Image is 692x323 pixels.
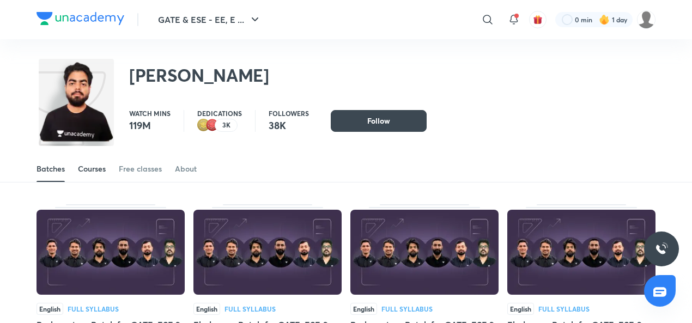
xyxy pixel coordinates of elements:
span: English [350,303,377,315]
img: ttu [655,242,668,255]
div: Batches [37,163,65,174]
img: Thumbnail [507,210,655,295]
img: Thumbnail [193,210,342,295]
img: educator badge2 [197,119,210,132]
img: sawan Patel [637,10,655,29]
p: Dedications [197,110,242,117]
button: Follow [331,110,427,132]
p: 3K [222,121,230,129]
img: educator badge1 [206,119,219,132]
p: Watch mins [129,110,171,117]
span: English [37,303,63,315]
button: avatar [529,11,547,28]
img: Company Logo [37,12,124,25]
p: 119M [129,119,171,132]
p: Followers [269,110,309,117]
span: English [507,303,534,315]
div: Full Syllabus [538,306,590,312]
img: Thumbnail [350,210,499,295]
span: English [193,303,220,315]
img: class [39,61,114,142]
a: About [175,156,197,182]
div: About [175,163,197,174]
a: Free classes [119,156,162,182]
img: avatar [533,15,543,25]
div: Full Syllabus [381,306,433,312]
a: Company Logo [37,12,124,28]
img: Thumbnail [37,210,185,295]
h2: [PERSON_NAME] [129,64,269,86]
img: streak [599,14,610,25]
div: Free classes [119,163,162,174]
a: Courses [78,156,106,182]
p: 38K [269,119,309,132]
div: Full Syllabus [224,306,276,312]
a: Batches [37,156,65,182]
button: GATE & ESE - EE, E ... [151,9,268,31]
span: Follow [367,115,390,126]
div: Courses [78,163,106,174]
div: Full Syllabus [68,306,119,312]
